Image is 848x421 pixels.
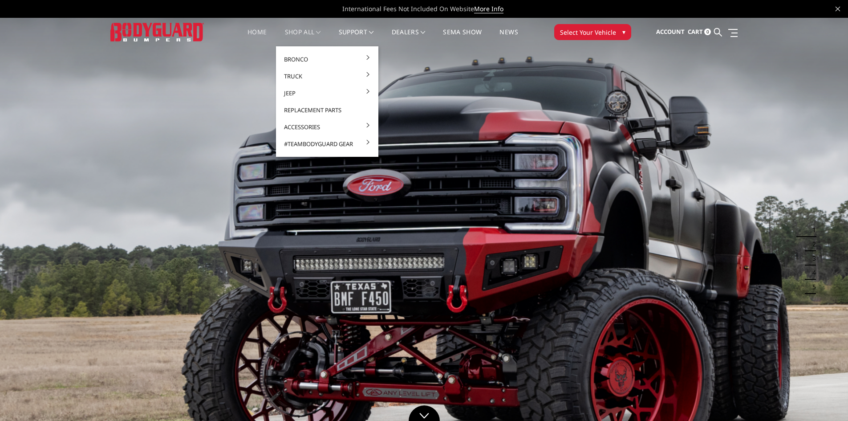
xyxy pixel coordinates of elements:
button: 5 of 5 [807,280,816,294]
a: Dealers [392,29,426,46]
a: Bronco [280,51,375,68]
a: Jeep [280,85,375,102]
button: 4 of 5 [807,266,816,280]
span: Select Your Vehicle [560,28,616,37]
button: 1 of 5 [807,223,816,237]
a: Cart 0 [688,20,711,44]
a: Replacement Parts [280,102,375,119]
a: Home [248,29,267,46]
a: More Info [474,4,503,13]
button: Select Your Vehicle [554,24,631,40]
span: Account [656,28,685,36]
a: Accessories [280,119,375,135]
button: 2 of 5 [807,237,816,251]
img: BODYGUARD BUMPERS [110,23,204,41]
a: shop all [285,29,321,46]
button: 3 of 5 [807,251,816,266]
a: Support [339,29,374,46]
a: Truck [280,68,375,85]
a: SEMA Show [443,29,482,46]
a: Click to Down [409,405,440,421]
a: #TeamBodyguard Gear [280,135,375,152]
a: Account [656,20,685,44]
span: 0 [704,29,711,35]
span: ▾ [622,27,625,37]
span: Cart [688,28,703,36]
a: News [499,29,518,46]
